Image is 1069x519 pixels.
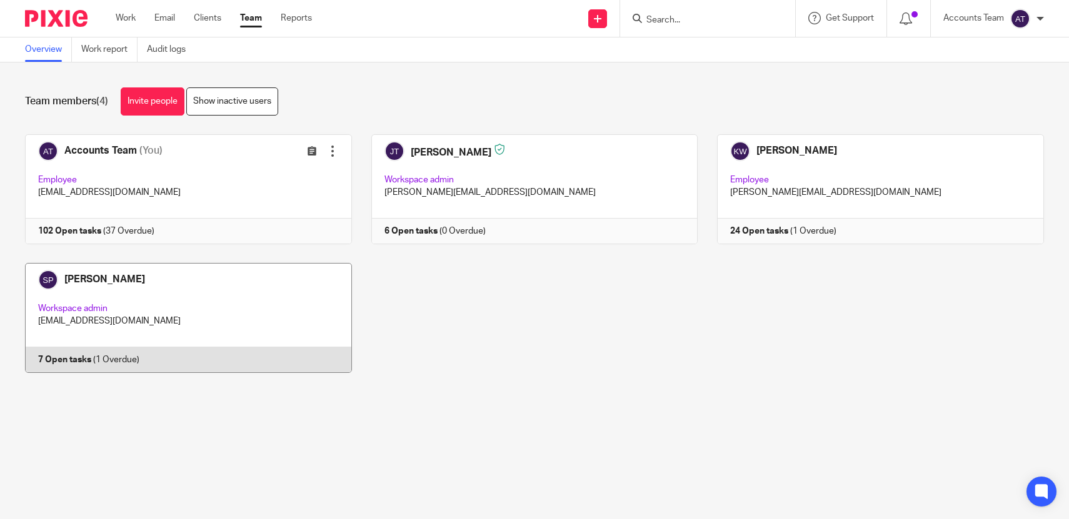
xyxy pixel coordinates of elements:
img: svg%3E [1010,9,1030,29]
a: Email [154,12,175,24]
a: Invite people [121,87,184,116]
span: (4) [96,96,108,106]
input: Search [645,15,758,26]
span: Get Support [826,14,874,22]
p: Accounts Team [943,12,1004,24]
a: Team [240,12,262,24]
a: Show inactive users [186,87,278,116]
a: Work report [81,37,138,62]
h1: Team members [25,95,108,108]
a: Work [116,12,136,24]
a: Overview [25,37,72,62]
img: Pixie [25,10,88,27]
a: Audit logs [147,37,195,62]
a: Clients [194,12,221,24]
a: Reports [281,12,312,24]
